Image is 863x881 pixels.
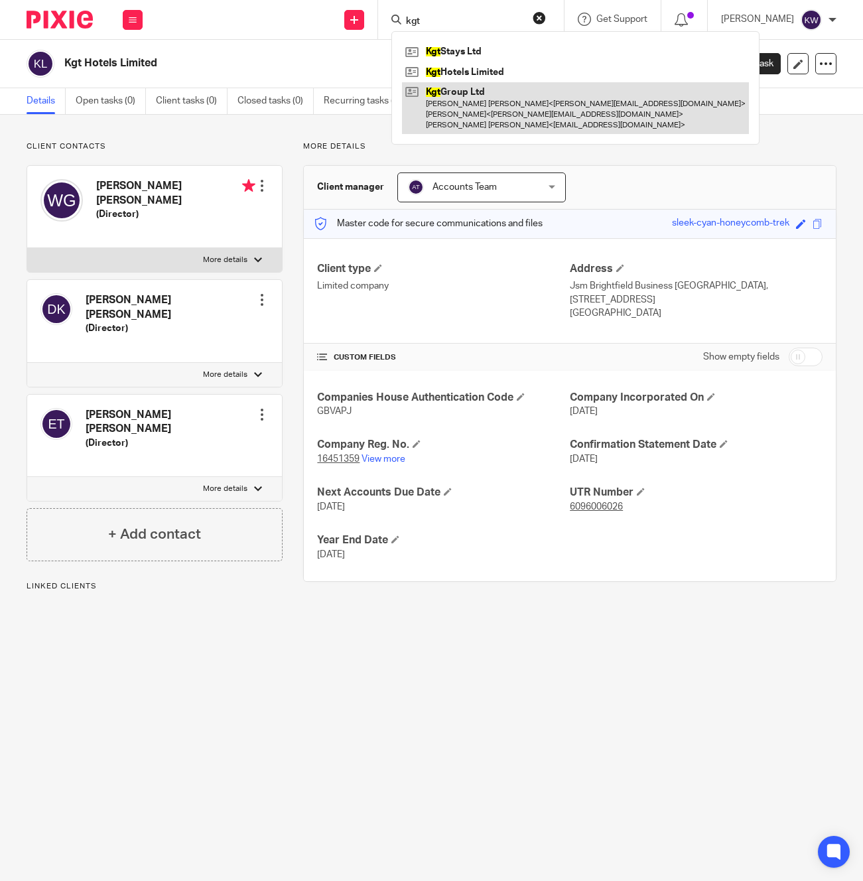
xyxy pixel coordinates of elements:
[40,293,72,325] img: svg%3E
[721,13,794,26] p: [PERSON_NAME]
[570,391,823,405] h4: Company Incorporated On
[156,88,228,114] a: Client tasks (0)
[570,279,823,293] p: Jsm Brightfield Business [GEOGRAPHIC_DATA],
[317,550,345,559] span: [DATE]
[96,208,255,221] h5: (Director)
[317,352,570,363] h4: CUSTOM FIELDS
[76,88,146,114] a: Open tasks (0)
[317,391,570,405] h4: Companies House Authentication Code
[86,322,255,335] h5: (Director)
[533,11,546,25] button: Clear
[237,88,314,114] a: Closed tasks (0)
[27,581,283,592] p: Linked clients
[432,182,497,192] span: Accounts Team
[570,407,598,416] span: [DATE]
[317,502,345,511] span: [DATE]
[317,438,570,452] h4: Company Reg. No.
[86,293,255,322] h4: [PERSON_NAME] [PERSON_NAME]
[27,50,54,78] img: svg%3E
[570,262,823,276] h4: Address
[303,141,836,152] p: More details
[570,486,823,500] h4: UTR Number
[317,279,570,293] p: Limited company
[317,180,384,194] h3: Client manager
[570,306,823,320] p: [GEOGRAPHIC_DATA]
[314,217,543,230] p: Master code for secure communications and files
[64,56,560,70] h2: Kgt Hotels Limited
[27,11,93,29] img: Pixie
[86,437,255,450] h5: (Director)
[703,350,779,364] label: Show empty fields
[40,408,72,440] img: svg%3E
[405,16,524,28] input: Search
[317,486,570,500] h4: Next Accounts Due Date
[242,179,255,192] i: Primary
[672,216,789,232] div: sleek-cyan-honeycomb-trek
[596,15,647,24] span: Get Support
[40,179,83,222] img: svg%3E
[96,179,255,208] h4: [PERSON_NAME] [PERSON_NAME]
[203,484,247,494] p: More details
[408,179,424,195] img: svg%3E
[27,88,66,114] a: Details
[86,408,255,437] h4: [PERSON_NAME] [PERSON_NAME]
[317,407,352,416] span: GBVAPJ
[203,255,247,265] p: More details
[570,454,598,464] span: [DATE]
[362,454,405,464] a: View more
[801,9,822,31] img: svg%3E
[27,141,283,152] p: Client contacts
[317,454,360,464] tcxspan: Call 16451359 via 3CX
[108,524,201,545] h4: + Add contact
[570,438,823,452] h4: Confirmation Statement Date
[570,293,823,306] p: [STREET_ADDRESS]
[203,370,247,380] p: More details
[324,88,412,114] a: Recurring tasks (0)
[570,502,623,511] tcxspan: Call 6096006026 via 3CX
[317,262,570,276] h4: Client type
[317,533,570,547] h4: Year End Date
